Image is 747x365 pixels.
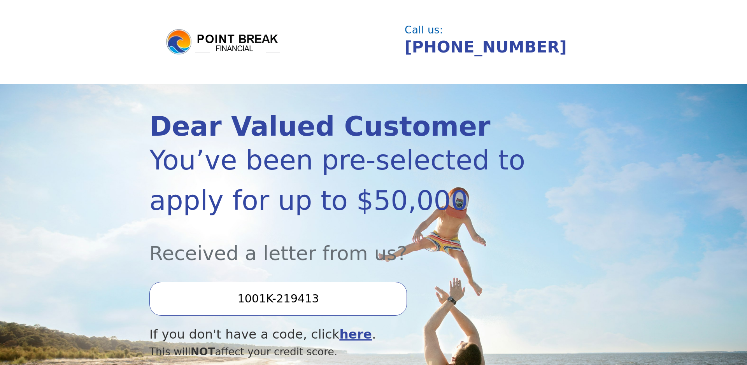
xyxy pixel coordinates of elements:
[149,325,530,344] div: If you don't have a code, click .
[149,344,530,360] div: This will affect your credit score.
[191,346,215,358] span: NOT
[339,327,372,342] a: here
[405,25,591,35] div: Call us:
[149,140,530,221] div: You’ve been pre-selected to apply for up to $50,000
[149,113,530,140] div: Dear Valued Customer
[405,38,567,56] a: [PHONE_NUMBER]
[149,282,407,315] input: Enter your Offer Code:
[149,221,530,268] div: Received a letter from us?
[165,28,282,56] img: logo.png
